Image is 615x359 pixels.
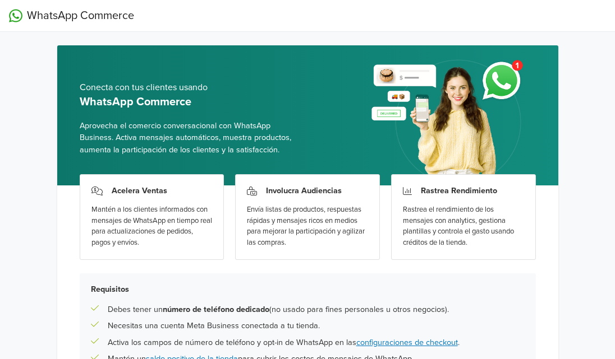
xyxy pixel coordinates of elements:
[163,305,269,314] b: número de teléfono dedicado
[108,320,320,332] p: Necesitas una cuenta Meta Business conectada a tu tienda.
[403,204,524,248] div: Rastrea el rendimiento de los mensajes con analytics, gestiona plantillas y controla el gasto usa...
[112,186,167,195] h3: Acelera Ventas
[362,53,535,185] img: whatsapp_setup_banner
[80,95,299,109] h5: WhatsApp Commerce
[80,120,299,156] span: Aprovecha el comercio conversacional con WhatsApp Business. Activa mensajes automáticos, muestra ...
[356,338,458,347] a: configuraciones de checkout
[91,204,213,248] div: Mantén a los clientes informados con mensajes de WhatsApp en tiempo real para actualizaciones de ...
[27,7,134,24] span: WhatsApp Commerce
[108,304,449,316] p: Debes tener un (no usado para fines personales u otros negocios).
[80,82,299,93] h5: Conecta con tus clientes usando
[108,337,460,349] p: Activa los campos de número de teléfono y opt-in de WhatsApp en las .
[91,285,525,294] h5: Requisitos
[247,204,368,248] div: Envía listas de productos, respuestas rápidas y mensajes ricos en medios para mejorar la particip...
[421,186,497,195] h3: Rastrea Rendimiento
[9,9,22,22] img: WhatsApp
[266,186,342,195] h3: Involucra Audiencias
